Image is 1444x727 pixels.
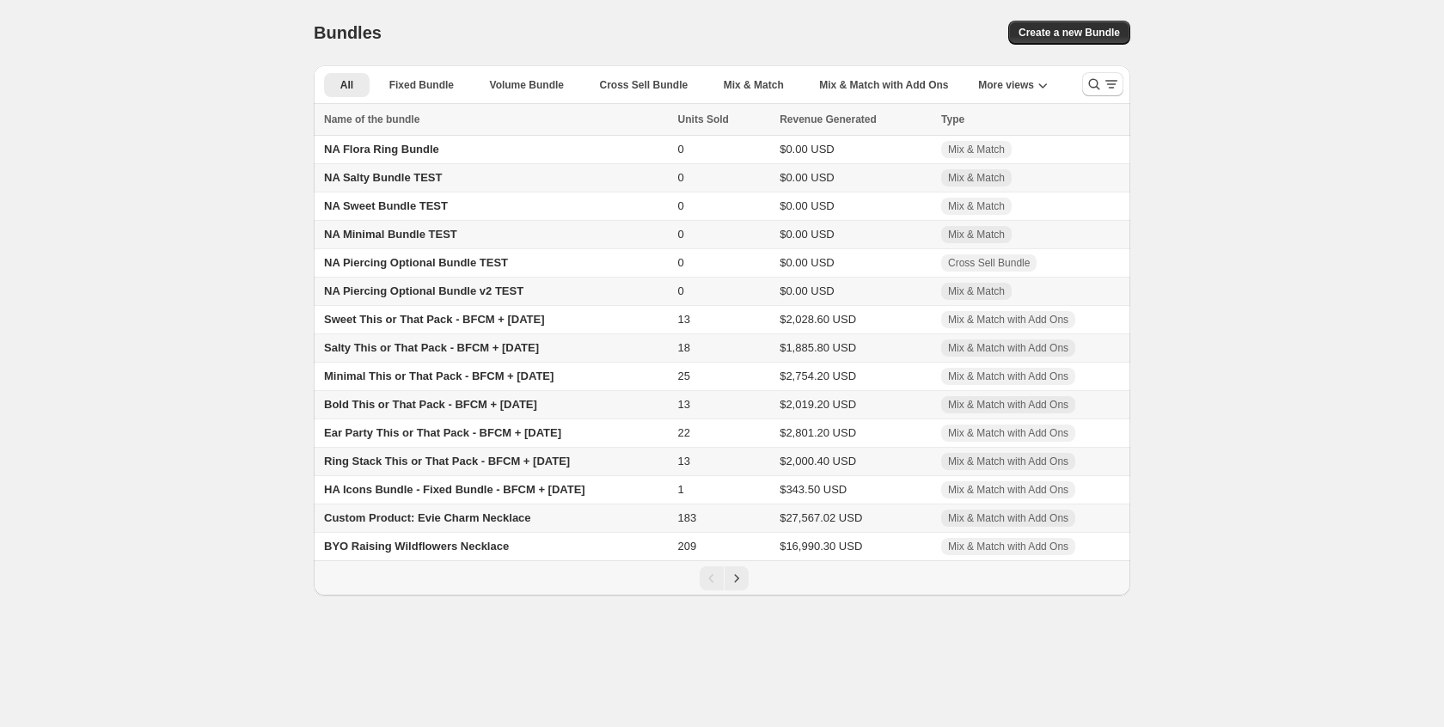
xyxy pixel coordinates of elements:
[1082,72,1123,96] button: Search and filter results
[324,511,531,524] span: Custom Product: Evie Charm Necklace
[324,111,668,128] div: Name of the bundle
[780,483,847,496] span: $343.50 USD
[780,111,877,128] span: Revenue Generated
[948,455,1068,468] span: Mix & Match with Add Ons
[948,199,1005,213] span: Mix & Match
[324,426,561,439] span: Ear Party This or That Pack - BFCM + [DATE]
[780,455,856,467] span: $2,000.40 USD
[324,256,508,269] span: NA Piercing Optional Bundle TEST
[780,171,835,184] span: $0.00 USD
[314,22,382,43] h1: Bundles
[780,199,835,212] span: $0.00 USD
[678,228,684,241] span: 0
[340,78,353,92] span: All
[724,78,784,92] span: Mix & Match
[678,426,690,439] span: 22
[968,73,1058,97] button: More views
[948,341,1068,355] span: Mix & Match with Add Ons
[678,111,746,128] button: Units Sold
[780,143,835,156] span: $0.00 USD
[948,370,1068,383] span: Mix & Match with Add Ons
[324,540,509,553] span: BYO Raising Wildflowers Necklace
[678,199,684,212] span: 0
[819,78,948,92] span: Mix & Match with Add Ons
[780,540,862,553] span: $16,990.30 USD
[389,78,454,92] span: Fixed Bundle
[678,455,690,467] span: 13
[978,78,1034,92] span: More views
[678,398,690,411] span: 13
[941,111,1120,128] div: Type
[678,111,729,128] span: Units Sold
[948,171,1005,185] span: Mix & Match
[324,199,448,212] span: NA Sweet Bundle TEST
[324,483,585,496] span: HA Icons Bundle - Fixed Bundle - BFCM + [DATE]
[324,398,537,411] span: Bold This or That Pack - BFCM + [DATE]
[948,398,1068,412] span: Mix & Match with Add Ons
[324,284,523,297] span: NA Piercing Optional Bundle v2 TEST
[780,341,856,354] span: $1,885.80 USD
[1019,26,1120,40] span: Create a new Bundle
[780,111,894,128] button: Revenue Generated
[314,560,1130,596] nav: Pagination
[324,228,457,241] span: NA Minimal Bundle TEST
[780,511,862,524] span: $27,567.02 USD
[678,143,684,156] span: 0
[678,284,684,297] span: 0
[948,313,1068,327] span: Mix & Match with Add Ons
[678,511,697,524] span: 183
[780,228,835,241] span: $0.00 USD
[324,341,539,354] span: Salty This or That Pack - BFCM + [DATE]
[780,398,856,411] span: $2,019.20 USD
[678,171,684,184] span: 0
[678,313,690,326] span: 13
[678,341,690,354] span: 18
[725,566,749,590] button: Next
[948,511,1068,525] span: Mix & Match with Add Ons
[948,143,1005,156] span: Mix & Match
[948,284,1005,298] span: Mix & Match
[490,78,564,92] span: Volume Bundle
[948,228,1005,241] span: Mix & Match
[948,256,1030,270] span: Cross Sell Bundle
[324,455,570,467] span: Ring Stack This or That Pack - BFCM + [DATE]
[780,370,856,382] span: $2,754.20 USD
[780,284,835,297] span: $0.00 USD
[678,370,690,382] span: 25
[678,483,684,496] span: 1
[1008,21,1130,45] button: Create a new Bundle
[948,426,1068,440] span: Mix & Match with Add Ons
[780,426,856,439] span: $2,801.20 USD
[948,483,1068,497] span: Mix & Match with Add Ons
[324,143,439,156] span: NA Flora Ring Bundle
[600,78,688,92] span: Cross Sell Bundle
[678,256,684,269] span: 0
[780,256,835,269] span: $0.00 USD
[324,370,554,382] span: Minimal This or That Pack - BFCM + [DATE]
[324,171,442,184] span: NA Salty Bundle TEST
[948,540,1068,553] span: Mix & Match with Add Ons
[678,540,697,553] span: 209
[780,313,856,326] span: $2,028.60 USD
[324,313,545,326] span: Sweet This or That Pack - BFCM + [DATE]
